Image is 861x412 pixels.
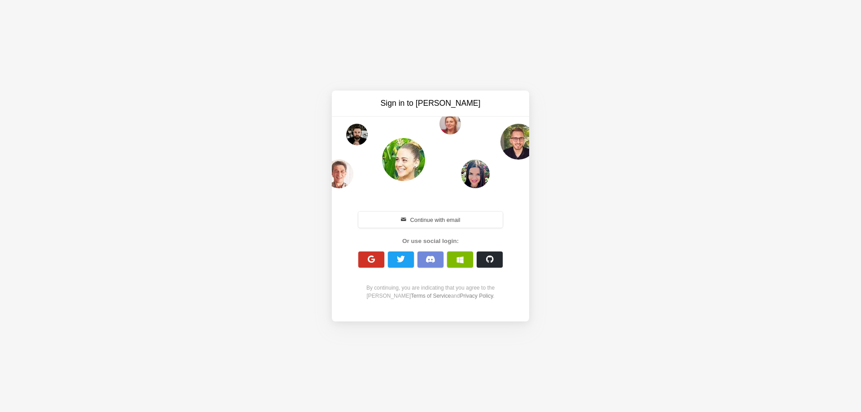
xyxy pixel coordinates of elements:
[355,98,506,109] h3: Sign in to [PERSON_NAME]
[411,293,451,299] a: Terms of Service
[353,237,508,246] div: Or use social login:
[358,212,503,228] button: Continue with email
[353,284,508,300] div: By continuing, you are indicating that you agree to the [PERSON_NAME] and .
[460,293,493,299] a: Privacy Policy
